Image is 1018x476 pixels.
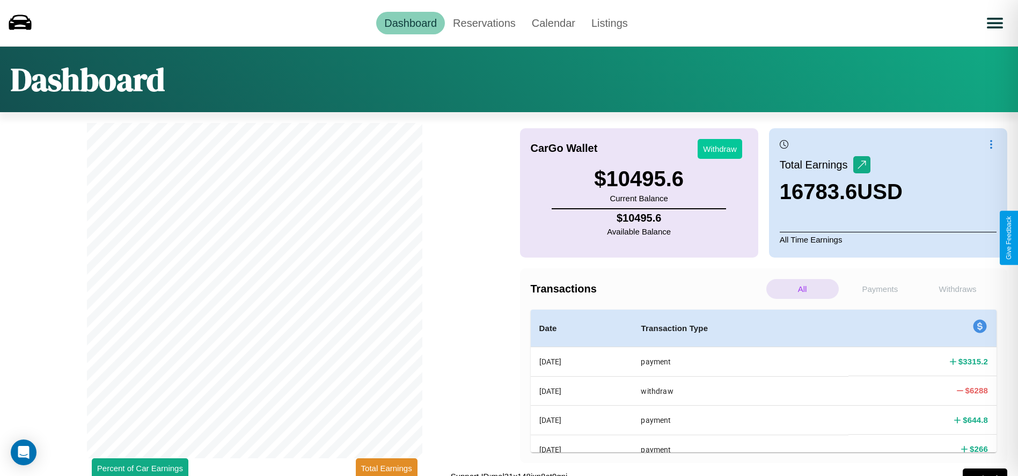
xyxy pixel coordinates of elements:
a: Reservations [445,12,524,34]
p: Total Earnings [780,155,853,174]
p: Withdraws [921,279,994,299]
h4: $ 266 [970,443,988,455]
h4: CarGo Wallet [531,142,598,155]
h4: $ 644.8 [963,414,988,426]
h3: $ 10495.6 [594,167,684,191]
h3: 16783.6 USD [780,180,903,204]
th: payment [632,435,848,464]
th: payment [632,347,848,377]
h4: $ 6288 [965,385,988,396]
th: [DATE] [531,406,633,435]
h1: Dashboard [11,57,165,101]
th: [DATE] [531,347,633,377]
p: Payments [844,279,917,299]
p: Current Balance [594,191,684,206]
h4: Transaction Type [641,322,840,335]
button: Open menu [980,8,1010,38]
p: All [766,279,839,299]
h4: Date [539,322,624,335]
p: Available Balance [607,224,671,239]
th: [DATE] [531,435,633,464]
a: Calendar [524,12,583,34]
h4: $ 10495.6 [607,212,671,224]
th: payment [632,406,848,435]
a: Dashboard [376,12,445,34]
div: Open Intercom Messenger [11,440,36,465]
h4: $ 3315.2 [958,356,988,367]
h4: Transactions [531,283,764,295]
th: [DATE] [531,376,633,405]
button: Withdraw [698,139,742,159]
th: withdraw [632,376,848,405]
p: All Time Earnings [780,232,997,247]
div: Give Feedback [1005,216,1013,260]
a: Listings [583,12,636,34]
